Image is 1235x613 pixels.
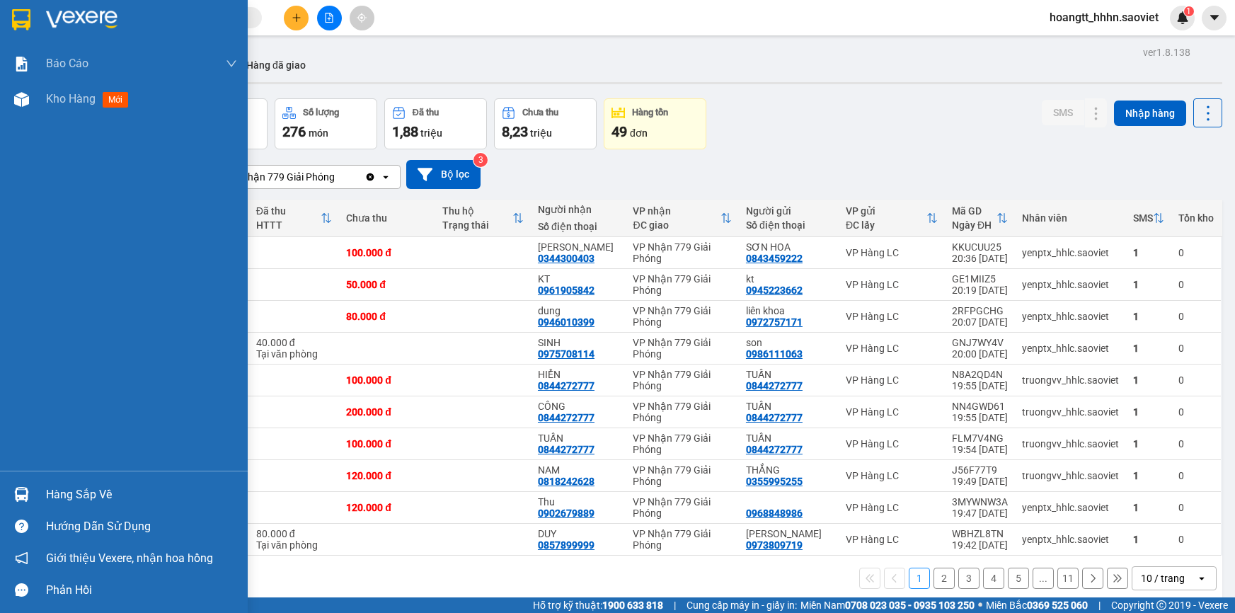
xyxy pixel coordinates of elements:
[538,221,619,232] div: Số điện thoại
[952,285,1008,296] div: 20:19 [DATE]
[380,171,391,183] svg: open
[226,170,335,184] div: VP Nhận 779 Giải Phóng
[800,597,975,613] span: Miền Nam
[633,305,731,328] div: VP Nhận 779 Giải Phóng
[46,516,237,537] div: Hướng dẫn sử dụng
[284,6,309,30] button: plus
[1186,6,1191,16] span: 1
[839,200,945,237] th: Toggle SortBy
[413,108,439,118] div: Đã thu
[324,13,334,23] span: file-add
[1178,406,1214,418] div: 0
[674,597,676,613] span: |
[846,205,926,217] div: VP gửi
[1022,374,1119,386] div: truongvv_hhlc.saoviet
[256,219,321,231] div: HTTT
[346,406,427,418] div: 200.000 đ
[256,205,321,217] div: Đã thu
[1033,568,1054,589] button: ...
[846,247,938,258] div: VP Hàng LC
[1022,438,1119,449] div: truongvv_hhlc.saoviet
[538,305,619,316] div: dung
[958,568,980,589] button: 3
[317,6,342,30] button: file-add
[420,127,442,139] span: triệu
[538,401,619,412] div: CÔNG
[746,369,832,380] div: TUẤN
[1184,6,1194,16] sup: 1
[952,539,1008,551] div: 19:42 [DATE]
[978,602,982,608] span: ⚪️
[406,160,481,189] button: Bộ lọc
[746,464,832,476] div: THẮNG
[538,273,619,285] div: KT
[746,205,832,217] div: Người gửi
[1133,311,1164,322] div: 1
[1022,311,1119,322] div: yenptx_hhlc.saoviet
[633,219,720,231] div: ĐC giao
[226,58,237,69] span: down
[952,380,1008,391] div: 19:55 [DATE]
[846,502,938,513] div: VP Hàng LC
[292,13,301,23] span: plus
[309,127,328,139] span: món
[502,123,528,140] span: 8,23
[1133,470,1164,481] div: 1
[952,412,1008,423] div: 19:55 [DATE]
[1022,534,1119,545] div: yenptx_hhlc.saoviet
[538,204,619,215] div: Người nhận
[983,568,1004,589] button: 4
[952,369,1008,380] div: N8A2QD4N
[952,348,1008,360] div: 20:00 [DATE]
[538,508,594,519] div: 0902679889
[746,444,803,455] div: 0844272777
[1178,311,1214,322] div: 0
[494,98,597,149] button: Chưa thu8,23 triệu
[538,496,619,508] div: Thu
[14,57,29,71] img: solution-icon
[846,311,938,322] div: VP Hàng LC
[746,285,803,296] div: 0945223662
[538,369,619,380] div: HIỂN
[746,316,803,328] div: 0972757171
[1143,45,1190,60] div: ver 1.8.138
[952,241,1008,253] div: KKUCUU25
[846,534,938,545] div: VP Hàng LC
[249,200,339,237] th: Toggle SortBy
[1022,406,1119,418] div: truongvv_hhlc.saoviet
[392,123,418,140] span: 1,88
[687,597,797,613] span: Cung cấp máy in - giấy in:
[952,476,1008,487] div: 19:49 [DATE]
[846,374,938,386] div: VP Hàng LC
[1178,247,1214,258] div: 0
[15,520,28,533] span: question-circle
[746,412,803,423] div: 0844272777
[346,374,427,386] div: 100.000 đ
[538,412,594,423] div: 0844272777
[633,464,731,487] div: VP Nhận 779 Giải Phóng
[384,98,487,149] button: Đã thu1,88 triệu
[952,337,1008,348] div: GNJ7WY4V
[256,348,332,360] div: Tại văn phòng
[46,580,237,601] div: Phản hồi
[746,348,803,360] div: 0986111063
[630,127,648,139] span: đơn
[256,539,332,551] div: Tại văn phòng
[346,438,427,449] div: 100.000 đ
[845,600,975,611] strong: 0708 023 035 - 0935 103 250
[46,484,237,505] div: Hàng sắp về
[538,285,594,296] div: 0961905842
[952,508,1008,519] div: 19:47 [DATE]
[15,583,28,597] span: message
[46,549,213,567] span: Giới thiệu Vexere, nhận hoa hồng
[1008,568,1029,589] button: 5
[1133,212,1153,224] div: SMS
[633,241,731,264] div: VP Nhận 779 Giải Phóng
[346,470,427,481] div: 120.000 đ
[632,108,668,118] div: Hàng tồn
[530,127,552,139] span: triệu
[1133,406,1164,418] div: 1
[952,496,1008,508] div: 3MYWNW3A
[746,380,803,391] div: 0844272777
[235,48,317,82] button: Hàng đã giao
